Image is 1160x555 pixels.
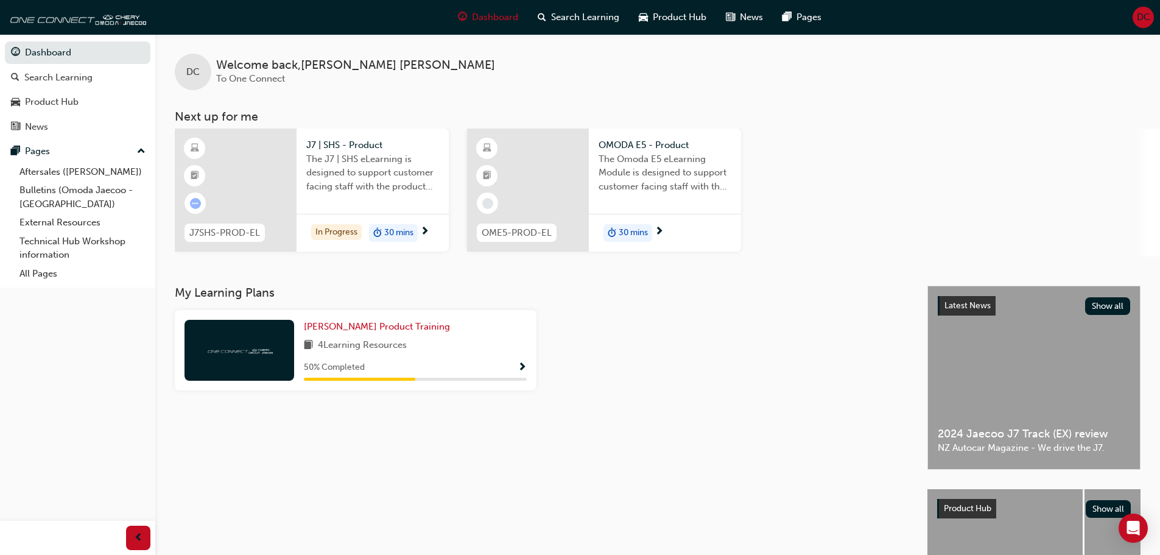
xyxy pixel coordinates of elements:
a: All Pages [15,264,150,283]
div: Pages [25,144,50,158]
a: car-iconProduct Hub [629,5,716,30]
span: To One Connect [216,73,285,84]
span: search-icon [11,72,19,83]
span: news-icon [11,122,20,133]
button: Pages [5,140,150,163]
a: pages-iconPages [773,5,831,30]
span: 2024 Jaecoo J7 Track (EX) review [938,427,1130,441]
span: OMODA E5 - Product [599,138,731,152]
a: Search Learning [5,66,150,89]
div: News [25,120,48,134]
img: oneconnect [206,344,273,356]
button: Show Progress [518,360,527,375]
span: 4 Learning Resources [318,338,407,353]
a: [PERSON_NAME] Product Training [304,320,455,334]
a: Aftersales ([PERSON_NAME]) [15,163,150,182]
span: The J7 | SHS eLearning is designed to support customer facing staff with the product and sales in... [306,152,439,194]
a: External Resources [15,213,150,232]
a: search-iconSearch Learning [528,5,629,30]
span: learningRecordVerb_ATTEMPT-icon [190,198,201,209]
button: Show all [1085,297,1131,315]
span: 30 mins [619,226,648,240]
h3: My Learning Plans [175,286,908,300]
span: Product Hub [944,503,991,514]
a: guage-iconDashboard [448,5,528,30]
span: pages-icon [11,146,20,157]
div: Open Intercom Messenger [1119,514,1148,543]
span: [PERSON_NAME] Product Training [304,321,450,332]
a: news-iconNews [716,5,773,30]
a: OME5-PROD-ELOMODA E5 - ProductThe Omoda E5 eLearning Module is designed to support customer facin... [467,129,741,252]
button: Show all [1086,500,1131,518]
span: pages-icon [782,10,792,25]
span: up-icon [137,144,146,160]
span: learningResourceType_ELEARNING-icon [191,141,199,157]
span: OME5-PROD-EL [482,226,552,240]
span: next-icon [655,227,664,238]
div: Search Learning [24,71,93,85]
span: Search Learning [551,10,619,24]
span: The Omoda E5 eLearning Module is designed to support customer facing staff with the product and s... [599,152,731,194]
a: Dashboard [5,41,150,64]
span: Latest News [944,300,991,311]
a: Technical Hub Workshop information [15,232,150,264]
span: learningResourceType_ELEARNING-icon [483,141,491,157]
h3: Next up for me [155,110,1160,124]
span: guage-icon [458,10,467,25]
div: In Progress [311,224,362,241]
span: news-icon [726,10,735,25]
span: duration-icon [373,225,382,241]
span: prev-icon [134,531,143,546]
span: Welcome back , [PERSON_NAME] [PERSON_NAME] [216,58,495,72]
span: next-icon [420,227,429,238]
button: DashboardSearch LearningProduct HubNews [5,39,150,140]
span: car-icon [639,10,648,25]
span: book-icon [304,338,313,353]
a: Bulletins (Omoda Jaecoo - [GEOGRAPHIC_DATA]) [15,181,150,213]
span: Dashboard [472,10,518,24]
span: DC [186,65,200,79]
span: duration-icon [608,225,616,241]
span: News [740,10,763,24]
a: News [5,116,150,138]
a: Product HubShow all [937,499,1131,518]
span: 30 mins [384,226,413,240]
span: J7 | SHS - Product [306,138,439,152]
span: 50 % Completed [304,361,365,375]
span: booktick-icon [483,168,491,184]
a: Latest NewsShow all [938,296,1130,316]
span: learningRecordVerb_NONE-icon [482,198,493,209]
span: car-icon [11,97,20,108]
span: booktick-icon [191,168,199,184]
span: J7SHS-PROD-EL [189,226,260,240]
span: Show Progress [518,362,527,373]
span: DC [1137,10,1150,24]
span: Product Hub [653,10,706,24]
span: NZ Autocar Magazine - We drive the J7. [938,441,1130,455]
a: Latest NewsShow all2024 Jaecoo J7 Track (EX) reviewNZ Autocar Magazine - We drive the J7. [927,286,1141,470]
div: Product Hub [25,95,79,109]
span: guage-icon [11,48,20,58]
a: Product Hub [5,91,150,113]
a: J7SHS-PROD-ELJ7 | SHS - ProductThe J7 | SHS eLearning is designed to support customer facing staf... [175,129,449,252]
button: DC [1133,7,1154,28]
span: search-icon [538,10,546,25]
span: Pages [796,10,821,24]
img: oneconnect [6,5,146,29]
